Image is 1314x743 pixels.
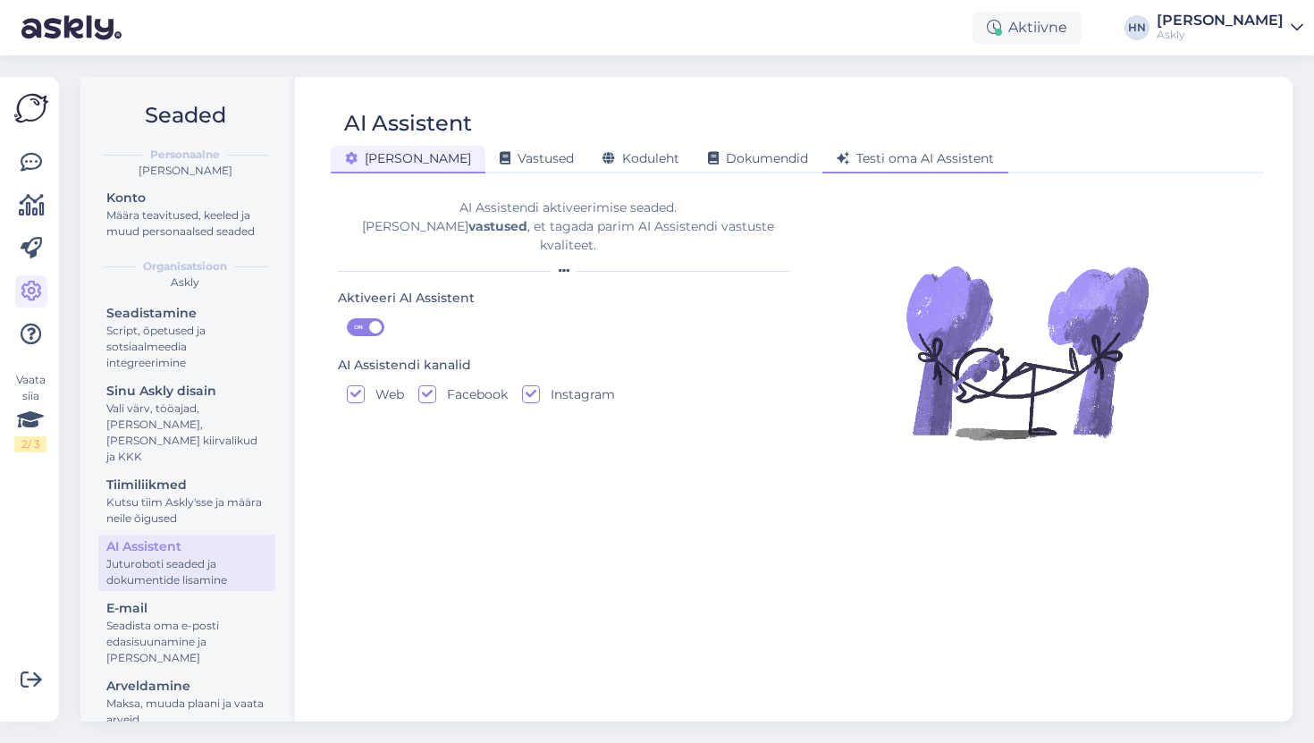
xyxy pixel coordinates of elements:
[98,535,275,591] a: AI AssistentJuturoboti seaded ja dokumentide lisamine
[345,150,471,166] span: [PERSON_NAME]
[436,385,508,403] label: Facebook
[1157,28,1284,42] div: Askly
[106,207,267,240] div: Määra teavitused, keeled ja muud personaalsed seaded
[143,258,227,274] b: Organisatsioon
[98,379,275,468] a: Sinu Askly disainVali värv, tööajad, [PERSON_NAME], [PERSON_NAME] kiirvalikud ja KKK
[338,289,475,308] div: Aktiveeri AI Assistent
[150,147,220,163] b: Personaalne
[106,537,267,556] div: AI Assistent
[98,473,275,529] a: TiimiliikmedKutsu tiim Askly'sse ja määra neile õigused
[902,227,1152,477] img: Illustration
[1157,13,1284,28] div: [PERSON_NAME]
[98,186,275,242] a: KontoMäära teavitused, keeled ja muud personaalsed seaded
[106,401,267,465] div: Vali värv, tööajad, [PERSON_NAME], [PERSON_NAME] kiirvalikud ja KKK
[973,12,1082,44] div: Aktiivne
[348,319,369,335] span: ON
[837,150,994,166] span: Testi oma AI Assistent
[540,385,615,403] label: Instagram
[14,436,46,452] div: 2 / 3
[365,385,404,403] label: Web
[708,150,808,166] span: Dokumendid
[106,189,267,207] div: Konto
[95,274,275,291] div: Askly
[1124,15,1150,40] div: HN
[106,476,267,494] div: Tiimiliikmed
[344,106,472,140] div: AI Assistent
[106,599,267,618] div: E-mail
[602,150,679,166] span: Koduleht
[98,301,275,374] a: SeadistamineScript, õpetused ja sotsiaalmeedia integreerimine
[106,677,267,696] div: Arveldamine
[338,356,471,376] div: AI Assistendi kanalid
[106,304,267,323] div: Seadistamine
[14,372,46,452] div: Vaata siia
[338,198,797,255] div: AI Assistendi aktiveerimise seaded. [PERSON_NAME] , et tagada parim AI Assistendi vastuste kvalit...
[106,494,267,527] div: Kutsu tiim Askly'sse ja määra neile õigused
[468,218,527,234] b: vastused
[106,323,267,371] div: Script, õpetused ja sotsiaalmeedia integreerimine
[95,98,275,132] h2: Seaded
[98,674,275,730] a: ArveldamineMaksa, muuda plaani ja vaata arveid
[106,556,267,588] div: Juturoboti seaded ja dokumentide lisamine
[98,596,275,669] a: E-mailSeadista oma e-posti edasisuunamine ja [PERSON_NAME]
[1157,13,1303,42] a: [PERSON_NAME]Askly
[95,163,275,179] div: [PERSON_NAME]
[106,696,267,728] div: Maksa, muuda plaani ja vaata arveid
[106,382,267,401] div: Sinu Askly disain
[106,618,267,666] div: Seadista oma e-posti edasisuunamine ja [PERSON_NAME]
[500,150,574,166] span: Vastused
[14,91,48,125] img: Askly Logo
